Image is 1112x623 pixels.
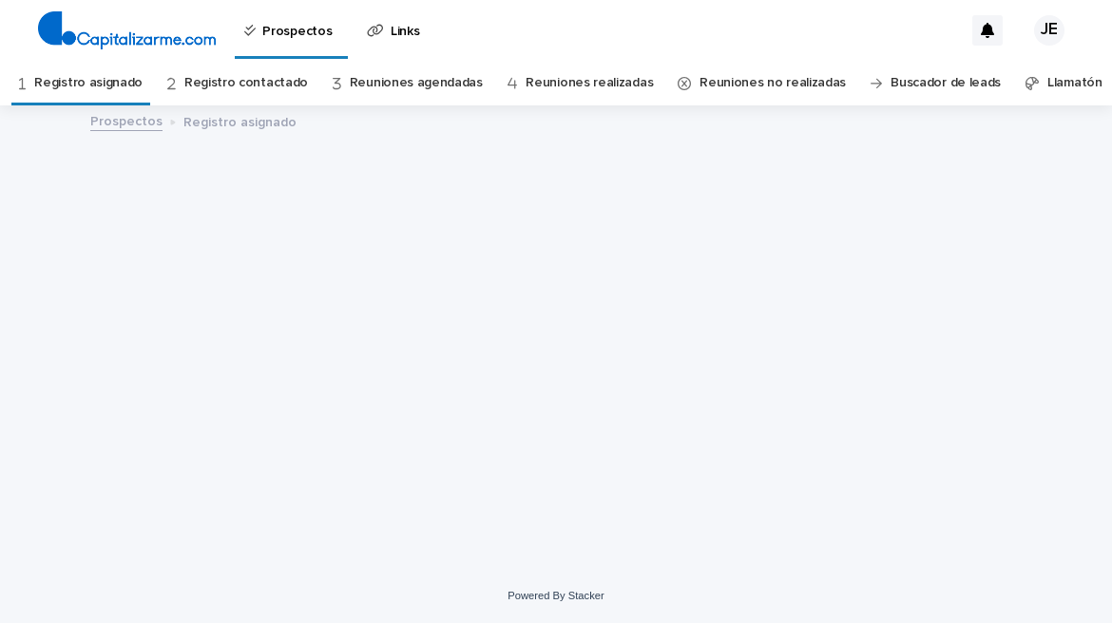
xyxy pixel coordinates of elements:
p: Registro asignado [183,110,297,131]
a: Powered By Stacker [508,590,604,601]
a: Reuniones realizadas [526,61,653,105]
a: Registro contactado [184,61,308,105]
a: Registro asignado [34,61,143,105]
img: 4arMvv9wSvmHTHbXwTim [38,11,216,49]
a: Prospectos [90,109,163,131]
a: Buscador de leads [891,61,1001,105]
a: Reuniones agendadas [350,61,483,105]
div: JE [1034,15,1064,46]
a: Llamatón [1047,61,1102,105]
a: Reuniones no realizadas [700,61,846,105]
